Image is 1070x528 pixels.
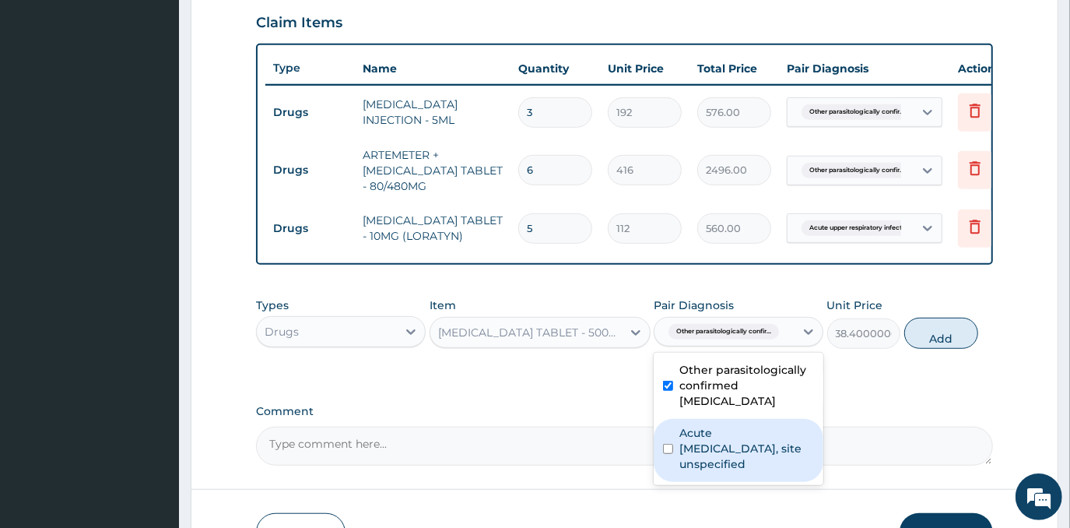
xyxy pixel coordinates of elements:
div: Drugs [265,324,299,340]
th: Type [265,54,355,83]
h3: Claim Items [256,15,342,32]
label: Types [256,299,289,312]
td: [MEDICAL_DATA] INJECTION - 5ML [355,89,510,136]
th: Total Price [689,53,779,84]
td: Drugs [265,214,355,243]
label: Pair Diagnosis [654,297,734,313]
label: Acute [MEDICAL_DATA], site unspecified [679,425,814,472]
th: Pair Diagnosis [779,53,950,84]
td: Drugs [265,98,355,127]
th: Name [355,53,510,84]
td: [MEDICAL_DATA] TABLET - 10MG (LORATYN) [355,205,510,252]
span: Acute upper respiratory infect... [802,220,914,236]
th: Quantity [510,53,600,84]
div: Minimize live chat window [255,8,293,45]
span: Other parasitologically confir... [802,163,912,178]
div: Chat with us now [81,87,261,107]
div: [MEDICAL_DATA] TABLET - 500MG [438,325,623,340]
img: d_794563401_company_1708531726252_794563401 [29,78,63,117]
label: Item [430,297,456,313]
td: ARTEMETER + [MEDICAL_DATA] TABLET - 80/480MG [355,139,510,202]
span: Other parasitologically confir... [668,324,779,340]
button: Add [904,318,978,349]
label: Other parasitologically confirmed [MEDICAL_DATA] [679,362,814,409]
th: Actions [950,53,1028,84]
span: We're online! [90,162,215,319]
th: Unit Price [600,53,689,84]
span: Other parasitologically confir... [802,104,912,120]
textarea: Type your message and hit 'Enter' [8,357,296,412]
label: Unit Price [827,297,883,313]
td: Drugs [265,156,355,185]
label: Comment [256,405,992,418]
